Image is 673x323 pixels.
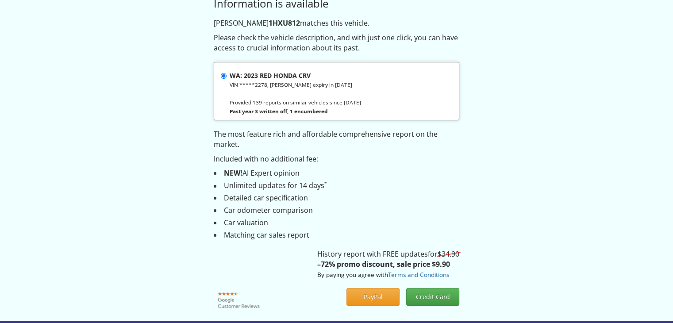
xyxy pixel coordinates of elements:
p: [PERSON_NAME] matches this vehicle. [214,18,459,28]
li: AI Expert opinion [214,168,459,178]
img: Google customer reviews [214,288,265,312]
button: Credit Card [406,288,459,306]
p: The most feature rich and affordable comprehensive report on the market. [214,129,459,150]
s: $34.90 [438,249,459,259]
p: Included with no additional fee: [214,154,459,164]
small: VIN *****2278, [PERSON_NAME] expiry in [DATE] [230,81,352,88]
small: By paying you agree with [317,270,449,279]
strong: Past year 3 written off, 1 encumbered [230,108,328,115]
input: WA: 2023 RED HONDA CRV VIN *****2278, [PERSON_NAME] expiry in [DATE] Provided 139 reports on simi... [221,73,227,79]
li: Matching car sales report [214,230,459,240]
p: History report with FREE updates [317,249,459,280]
li: Detailed car specification [214,193,459,203]
strong: 1HXU812 [269,18,300,28]
span: for [428,249,459,259]
li: Car odometer comparison [214,205,459,215]
p: Please check the vehicle description, and with just one click, you can have access to crucial inf... [214,33,459,53]
button: PayPal [346,288,400,306]
a: Terms and Conditions [388,270,449,279]
strong: –72% promo discount, sale price $9.90 [317,259,450,269]
small: Provided 139 reports on similar vehicles since [DATE] [230,99,361,106]
strong: WA: 2023 RED HONDA CRV [230,71,311,80]
li: Unlimited updates for 14 days [214,181,459,191]
li: Car valuation [214,218,459,228]
strong: NEW! [224,168,242,178]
